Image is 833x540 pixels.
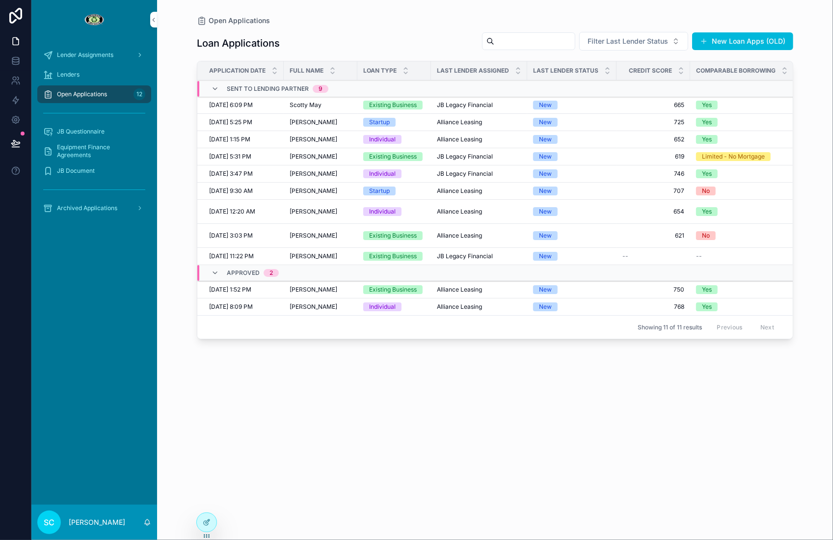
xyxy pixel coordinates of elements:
[290,232,337,240] span: [PERSON_NAME]
[696,135,788,144] a: Yes
[363,67,397,75] span: Loan Type
[437,252,493,260] span: JB Legacy Financial
[227,269,260,277] span: Approved
[622,252,628,260] span: --
[622,252,684,260] a: --
[209,118,278,126] a: [DATE] 5:25 PM
[363,101,425,109] a: Existing Business
[290,118,337,126] span: [PERSON_NAME]
[622,208,684,216] a: 654
[290,208,351,216] a: [PERSON_NAME]
[696,252,788,260] a: --
[209,286,278,294] a: [DATE] 1:52 PM
[437,118,482,126] span: Alliance Leasing
[437,153,521,161] a: JB Legacy Financial
[539,252,552,261] div: New
[539,135,552,144] div: New
[539,187,552,195] div: New
[290,135,351,143] a: [PERSON_NAME]
[363,118,425,127] a: Startup
[369,169,396,178] div: Individual
[290,187,337,195] span: [PERSON_NAME]
[437,187,521,195] a: Alliance Leasing
[539,285,552,294] div: New
[37,66,151,83] a: Lenders
[588,36,668,46] span: Filter Last Lender Status
[363,252,425,261] a: Existing Business
[539,118,552,127] div: New
[539,101,552,109] div: New
[533,118,611,127] a: New
[539,231,552,240] div: New
[290,153,337,161] span: [PERSON_NAME]
[209,101,253,109] span: [DATE] 6:09 PM
[622,232,684,240] a: 621
[197,16,270,26] a: Open Applications
[579,32,688,51] button: Select Button
[369,231,417,240] div: Existing Business
[437,101,521,109] a: JB Legacy Financial
[209,232,278,240] a: [DATE] 3:03 PM
[319,85,322,93] div: 9
[209,170,278,178] a: [DATE] 3:47 PM
[533,252,611,261] a: New
[134,88,145,100] div: 12
[290,170,337,178] span: [PERSON_NAME]
[622,187,684,195] span: 707
[57,204,117,212] span: Archived Applications
[37,85,151,103] a: Open Applications12
[290,252,337,260] span: [PERSON_NAME]
[37,199,151,217] a: Archived Applications
[290,232,351,240] a: [PERSON_NAME]
[290,252,351,260] a: [PERSON_NAME]
[622,101,684,109] a: 665
[622,153,684,161] a: 619
[539,169,552,178] div: New
[533,67,598,75] span: Last Lender Status
[209,252,254,260] span: [DATE] 11:22 PM
[437,232,521,240] a: Alliance Leasing
[437,208,482,216] span: Alliance Leasing
[369,187,390,195] div: Startup
[363,285,425,294] a: Existing Business
[369,252,417,261] div: Existing Business
[437,101,493,109] span: JB Legacy Financial
[209,187,278,195] a: [DATE] 9:30 AM
[31,39,157,230] div: scrollable content
[696,118,788,127] a: Yes
[533,285,611,294] a: New
[533,231,611,240] a: New
[533,187,611,195] a: New
[369,118,390,127] div: Startup
[209,303,253,311] span: [DATE] 8:09 PM
[209,208,255,216] span: [DATE] 12:20 AM
[437,118,521,126] a: Alliance Leasing
[702,118,712,127] div: Yes
[369,207,396,216] div: Individual
[622,118,684,126] a: 725
[533,169,611,178] a: New
[197,36,280,50] h1: Loan Applications
[37,162,151,180] a: JB Document
[622,286,684,294] a: 750
[290,118,351,126] a: [PERSON_NAME]
[209,67,266,75] span: Application Date
[696,231,788,240] a: No
[290,208,337,216] span: [PERSON_NAME]
[437,303,482,311] span: Alliance Leasing
[290,170,351,178] a: [PERSON_NAME]
[437,286,482,294] span: Alliance Leasing
[209,101,278,109] a: [DATE] 6:09 PM
[696,285,788,294] a: Yes
[622,135,684,143] span: 652
[363,169,425,178] a: Individual
[37,46,151,64] a: Lender Assignments
[622,170,684,178] span: 746
[290,303,351,311] a: [PERSON_NAME]
[369,302,396,311] div: Individual
[269,269,273,277] div: 2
